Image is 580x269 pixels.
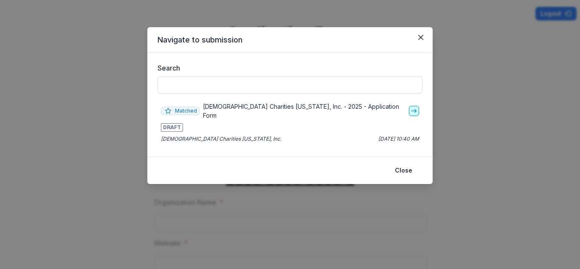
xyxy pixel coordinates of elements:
span: DRAFT [161,123,183,132]
p: [DEMOGRAPHIC_DATA] Charities [US_STATE], Inc. [161,135,282,143]
p: [DATE] 10:40 AM [378,135,419,143]
p: [DEMOGRAPHIC_DATA] Charities [US_STATE], Inc. - 2025 - Application Form [203,102,405,120]
span: Matched [161,107,200,115]
button: Close [414,31,428,44]
button: Close [390,164,417,177]
a: go-to [409,106,419,116]
header: Navigate to submission [147,27,433,53]
label: Search [158,63,417,73]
